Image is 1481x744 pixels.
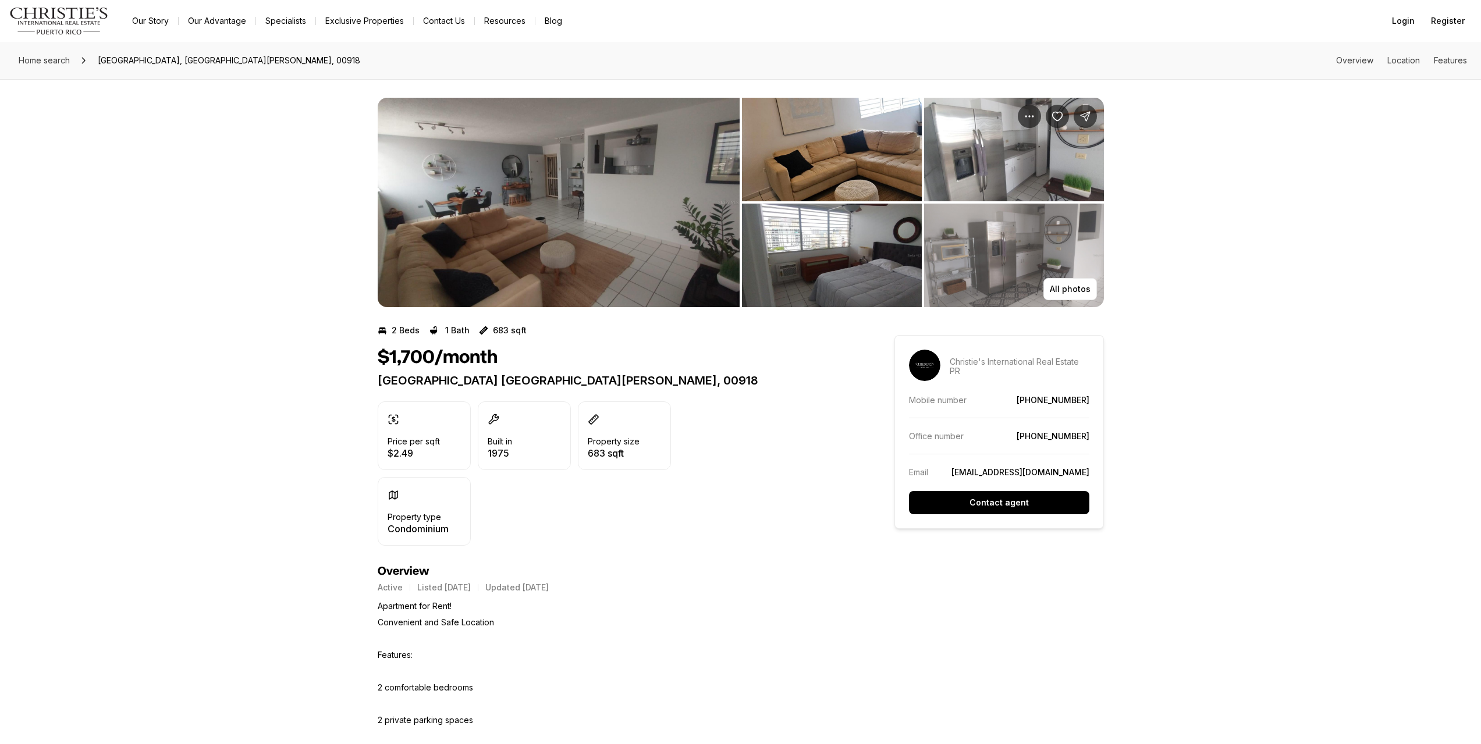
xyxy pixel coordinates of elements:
button: Contact agent [909,491,1089,514]
p: All photos [1050,284,1091,294]
p: Listed [DATE] [417,583,471,592]
p: Contact agent [969,498,1029,507]
button: Save Property: New Center Plaza HATO REY [1046,105,1069,128]
button: Property options [1018,105,1041,128]
p: Price per sqft [388,437,440,446]
li: 1 of 3 [378,98,740,307]
a: Blog [535,13,571,29]
p: Condominium [388,524,449,533]
button: View image gallery [742,204,922,307]
p: Built in [488,437,512,446]
a: [EMAIL_ADDRESS][DOMAIN_NAME] [951,467,1089,477]
p: [GEOGRAPHIC_DATA] [GEOGRAPHIC_DATA][PERSON_NAME], 00918 [378,373,853,387]
p: Property type [388,512,441,522]
p: Email [909,467,928,477]
p: Mobile number [909,395,967,405]
p: 683 sqft [588,448,640,458]
a: Our Story [123,13,178,29]
button: View image gallery [742,98,922,201]
a: Skip to: Overview [1336,55,1373,65]
p: $2.49 [388,448,440,458]
button: View image gallery [924,98,1104,201]
p: Active [378,583,403,592]
button: Login [1385,9,1422,33]
p: Christie's International Real Estate PR [950,357,1089,376]
a: [PHONE_NUMBER] [1017,431,1089,441]
a: Skip to: Features [1434,55,1467,65]
p: 1975 [488,448,512,458]
p: 2 Beds [392,326,420,335]
a: Resources [475,13,535,29]
p: Property size [588,437,640,446]
a: Home search [14,51,74,70]
h1: $1,700/month [378,347,498,369]
a: Exclusive Properties [316,13,413,29]
p: Updated [DATE] [485,583,549,592]
nav: Page section menu [1336,56,1467,65]
a: Skip to: Location [1387,55,1420,65]
span: Register [1431,16,1465,26]
button: All photos [1043,278,1097,300]
span: Login [1392,16,1415,26]
button: Contact Us [414,13,474,29]
li: 2 of 3 [742,98,1104,307]
div: Listing Photos [378,98,1104,307]
button: View image gallery [924,204,1104,307]
p: Office number [909,431,964,441]
a: Our Advantage [179,13,255,29]
button: Share Property: New Center Plaza HATO REY [1074,105,1097,128]
a: Specialists [256,13,315,29]
a: [PHONE_NUMBER] [1017,395,1089,405]
p: 1 Bath [445,326,470,335]
span: Home search [19,55,70,65]
p: 683 sqft [493,326,527,335]
button: View image gallery [378,98,740,307]
button: Register [1424,9,1472,33]
span: [GEOGRAPHIC_DATA], [GEOGRAPHIC_DATA][PERSON_NAME], 00918 [93,51,365,70]
img: logo [9,7,109,35]
h4: Overview [378,564,853,578]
